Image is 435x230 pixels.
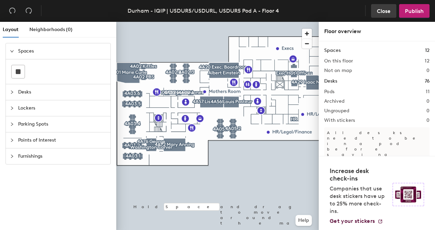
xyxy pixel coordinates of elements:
h2: Pods [324,89,334,95]
button: Help [295,215,312,226]
span: collapsed [10,106,14,110]
span: collapsed [10,138,14,142]
span: Parking Spots [18,116,106,132]
h1: Spaces [324,47,341,54]
span: collapsed [10,122,14,126]
span: Spaces [18,43,106,59]
h1: 12 [425,47,430,54]
span: Layout [3,27,18,32]
h1: 76 [425,77,430,85]
p: Companies that use desk stickers have up to 25% more check-ins. [330,185,388,215]
button: Publish [399,4,430,18]
span: Close [377,8,391,14]
h2: 11 [426,89,430,95]
h2: Not on map [324,68,352,73]
span: Neighborhoods (0) [29,27,72,32]
span: collapsed [10,90,14,94]
span: expanded [10,49,14,53]
span: Lockers [18,100,106,116]
h2: 0 [426,108,430,114]
div: Floor overview [324,27,430,35]
h2: 0 [426,118,430,123]
h4: Increase desk check-ins [330,167,388,182]
span: Publish [405,8,424,14]
div: Durham - IQIP | USDUR5/USDURL, USDUR5 Pod A - Floor 4 [128,6,279,15]
h2: With stickers [324,118,355,123]
span: Points of Interest [18,132,106,148]
a: Get your stickers [330,218,383,225]
span: undo [9,7,16,14]
span: collapsed [10,154,14,158]
button: Close [371,4,396,18]
h2: 12 [425,58,430,64]
img: Sticker logo [393,183,424,206]
h2: Ungrouped [324,108,350,114]
h2: Archived [324,99,344,104]
span: Desks [18,84,106,100]
h1: Desks [324,77,337,85]
span: Get your stickers [330,218,375,224]
h2: 0 [426,99,430,104]
h2: On this floor [324,58,353,64]
p: All desks need to be in a pod before saving [324,127,430,160]
span: Furnishings [18,148,106,164]
button: Redo (⌘ + ⇧ + Z) [22,4,36,18]
button: Undo (⌘ + Z) [5,4,19,18]
h2: 0 [426,68,430,73]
